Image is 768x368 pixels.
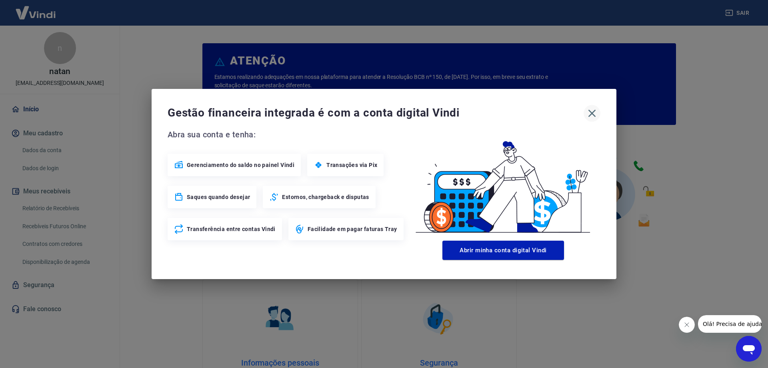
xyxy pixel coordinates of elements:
[168,105,584,121] span: Gestão financeira integrada é com a conta digital Vindi
[282,193,369,201] span: Estornos, chargeback e disputas
[168,128,406,141] span: Abra sua conta e tenha:
[406,128,600,237] img: Good Billing
[308,225,397,233] span: Facilidade em pagar faturas Tray
[187,225,276,233] span: Transferência entre contas Vindi
[679,317,695,333] iframe: Fechar mensagem
[698,315,762,333] iframe: Mensagem da empresa
[187,193,250,201] span: Saques quando desejar
[326,161,377,169] span: Transações via Pix
[5,6,67,12] span: Olá! Precisa de ajuda?
[187,161,294,169] span: Gerenciamento do saldo no painel Vindi
[442,241,564,260] button: Abrir minha conta digital Vindi
[736,336,762,362] iframe: Botão para abrir a janela de mensagens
